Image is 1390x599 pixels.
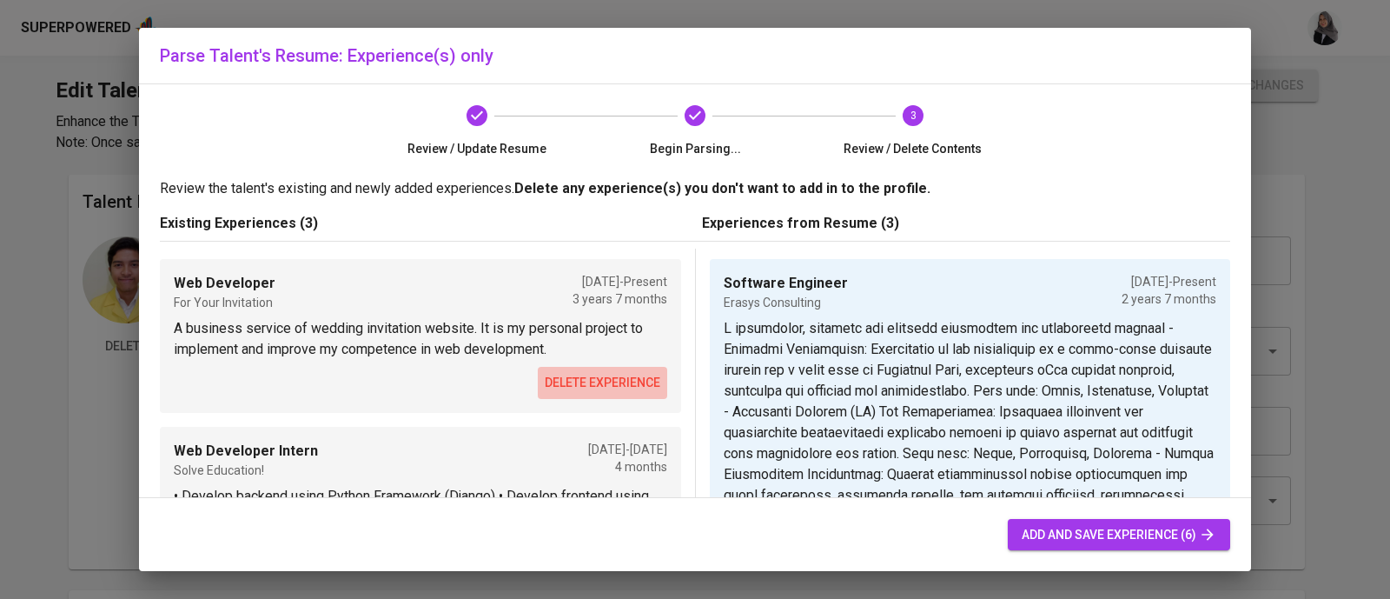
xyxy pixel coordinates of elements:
p: Web Developer [174,273,275,294]
p: • Develop backend using Python Framework (Django) • Develop frontend using ReactJS and jQuery • W... [174,486,667,528]
p: Existing Experiences (3) [160,213,688,234]
p: Solve Education! [174,462,318,479]
span: delete experience [545,372,660,394]
p: Experiences from Resume (3) [702,213,1230,234]
p: Software Engineer [724,273,848,294]
span: add and save experience (6) [1022,524,1216,546]
p: A business service of wedding invitation website. It is my personal project to implement and impr... [174,318,667,360]
p: Review the talent's existing and newly added experiences. [160,178,1230,199]
b: Delete any experience(s) you don't want to add in to the profile. [514,180,930,196]
h6: Parse Talent's Resume: Experience(s) only [160,42,1230,70]
p: 3 years 7 months [573,290,667,308]
span: Begin Parsing... [593,140,798,157]
p: [DATE] - [DATE] [588,441,667,458]
button: delete experience [538,367,667,399]
p: [DATE] - Present [573,273,667,290]
p: Erasys Consulting [724,294,848,311]
span: Review / Update Resume [375,140,579,157]
button: add and save experience (6) [1008,519,1230,551]
p: 2 years 7 months [1122,290,1216,308]
p: 4 months [588,458,667,476]
text: 3 [910,110,916,122]
span: Review / Delete Contents [811,140,1015,157]
p: [DATE] - Present [1122,273,1216,290]
p: For Your Invitation [174,294,275,311]
p: Web Developer Intern [174,441,318,462]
